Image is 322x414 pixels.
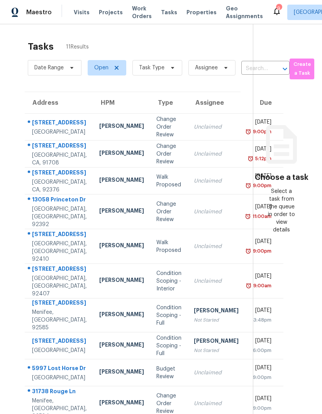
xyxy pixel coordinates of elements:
[251,395,271,404] div: [DATE]
[293,60,310,78] span: Create a Task
[25,92,93,114] th: Address
[99,368,144,377] div: [PERSON_NAME]
[251,238,271,247] div: [DATE]
[245,182,251,189] img: Overdue Alarm Icon
[251,364,271,374] div: [DATE]
[195,64,218,72] span: Assignee
[251,182,271,189] div: 9:00pm
[194,277,239,285] div: Unclaimed
[156,304,181,327] div: Condition Scoping - Full
[99,207,144,216] div: [PERSON_NAME]
[32,230,87,240] div: [STREET_ADDRESS]
[251,203,271,213] div: [DATE]
[251,347,271,354] div: 6:00pm
[194,150,239,158] div: Unclaimed
[161,10,177,15] span: Tasks
[32,240,87,263] div: [GEOGRAPHIC_DATA], [GEOGRAPHIC_DATA], 92410
[99,341,144,350] div: [PERSON_NAME]
[34,64,64,72] span: Date Range
[32,151,87,167] div: [GEOGRAPHIC_DATA], CA, 91708
[139,64,164,72] span: Task Type
[280,64,290,74] button: Open
[132,5,152,20] span: Work Orders
[194,123,239,131] div: Unclaimed
[99,399,144,408] div: [PERSON_NAME]
[156,173,181,189] div: Walk Proposed
[247,155,254,163] img: Overdue Alarm Icon
[186,8,217,16] span: Properties
[241,63,268,75] input: Search by address
[32,299,87,308] div: [STREET_ADDRESS]
[194,243,239,250] div: Unclaimed
[66,43,89,51] span: 11 Results
[194,369,239,377] div: Unclaimed
[99,122,144,132] div: [PERSON_NAME]
[99,241,144,251] div: [PERSON_NAME]
[251,145,271,155] div: [DATE]
[194,208,239,216] div: Unclaimed
[245,247,251,255] img: Overdue Alarm Icon
[156,270,181,293] div: Condition Scoping - Interior
[245,213,251,220] img: Overdue Alarm Icon
[32,142,87,151] div: [STREET_ADDRESS]
[252,282,271,290] div: 9:00am
[32,119,87,128] div: [STREET_ADDRESS]
[251,337,271,347] div: [DATE]
[32,275,87,298] div: [GEOGRAPHIC_DATA], [GEOGRAPHIC_DATA], 92407
[194,316,239,324] div: Not Started
[32,178,87,194] div: [GEOGRAPHIC_DATA], CA, 92376
[99,176,144,186] div: [PERSON_NAME]
[32,364,87,374] div: 5997 Lost Horse Dr
[156,200,181,223] div: Change Order Review
[32,347,87,354] div: [GEOGRAPHIC_DATA]
[251,172,271,182] div: [DATE]
[255,174,308,181] h3: Choose a task
[268,188,296,234] div: Select a task from the queue in order to view details
[156,116,181,139] div: Change Order Review
[251,128,271,136] div: 9:00pm
[156,239,181,254] div: Walk Proposed
[251,307,271,316] div: [DATE]
[32,265,87,275] div: [STREET_ADDRESS]
[32,196,87,205] div: 13058 Princeton Dr
[194,177,239,185] div: Unclaimed
[32,308,87,332] div: Menifee, [GEOGRAPHIC_DATA], 92585
[251,272,271,282] div: [DATE]
[251,213,271,220] div: 11:00am
[28,43,54,50] h2: Tasks
[251,118,271,128] div: [DATE]
[194,337,239,347] div: [PERSON_NAME]
[156,334,181,357] div: Condition Scoping - Full
[94,64,108,72] span: Open
[150,92,188,114] th: Type
[32,169,87,178] div: [STREET_ADDRESS]
[32,128,87,136] div: [GEOGRAPHIC_DATA]
[194,400,239,407] div: Unclaimed
[156,142,181,166] div: Change Order Review
[251,316,271,324] div: 3:48pm
[99,8,123,16] span: Projects
[32,374,87,382] div: [GEOGRAPHIC_DATA]
[246,282,252,290] img: Overdue Alarm Icon
[32,205,87,228] div: [GEOGRAPHIC_DATA], [GEOGRAPHIC_DATA], 92392
[245,128,251,136] img: Overdue Alarm Icon
[245,92,283,114] th: Due
[156,365,181,380] div: Budget Review
[99,276,144,286] div: [PERSON_NAME]
[99,310,144,320] div: [PERSON_NAME]
[93,92,150,114] th: HPM
[251,374,271,381] div: 9:00pm
[99,149,144,159] div: [PERSON_NAME]
[194,347,239,354] div: Not Started
[74,8,90,16] span: Visits
[26,8,52,16] span: Maestro
[226,5,263,20] span: Geo Assignments
[194,307,239,316] div: [PERSON_NAME]
[290,59,314,79] button: Create a Task
[32,337,87,347] div: [STREET_ADDRESS]
[188,92,245,114] th: Assignee
[32,387,87,397] div: 31738 Rouge Ln
[251,247,271,255] div: 9:00pm
[276,5,281,12] div: 9
[251,404,271,412] div: 9:00pm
